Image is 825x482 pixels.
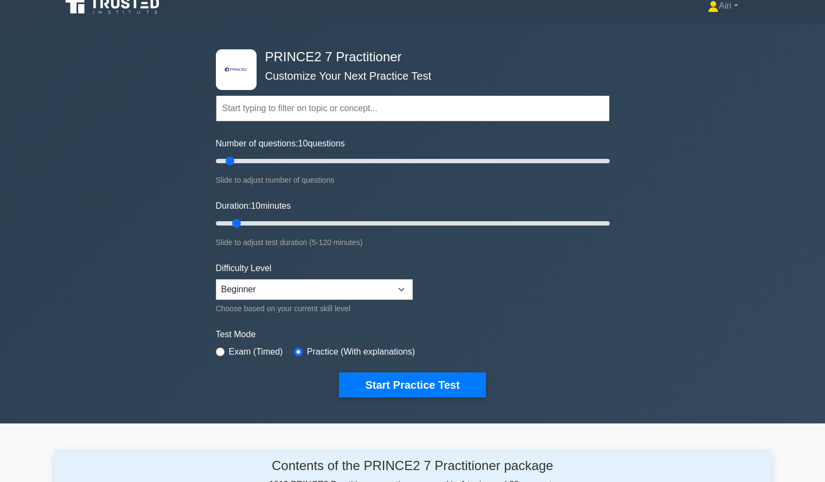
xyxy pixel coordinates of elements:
[298,139,308,148] span: 10
[216,95,610,121] input: Start typing to filter on topic or concept...
[216,173,610,187] div: Slide to adjust number of questions
[216,328,610,341] label: Test Mode
[261,49,557,65] h4: PRINCE2 7 Practitioner
[216,200,291,213] label: Duration: minutes
[216,262,272,275] label: Difficulty Level
[216,236,610,249] div: Slide to adjust test duration (5-120 minutes)
[216,302,413,315] div: Choose based on your current skill level
[216,137,345,150] label: Number of questions: questions
[339,372,485,397] button: Start Practice Test
[307,345,415,358] label: Practice (With explanations)
[157,458,668,474] h4: Contents of the PRINCE2 7 Practitioner package
[251,201,260,210] span: 10
[229,345,283,358] label: Exam (Timed)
